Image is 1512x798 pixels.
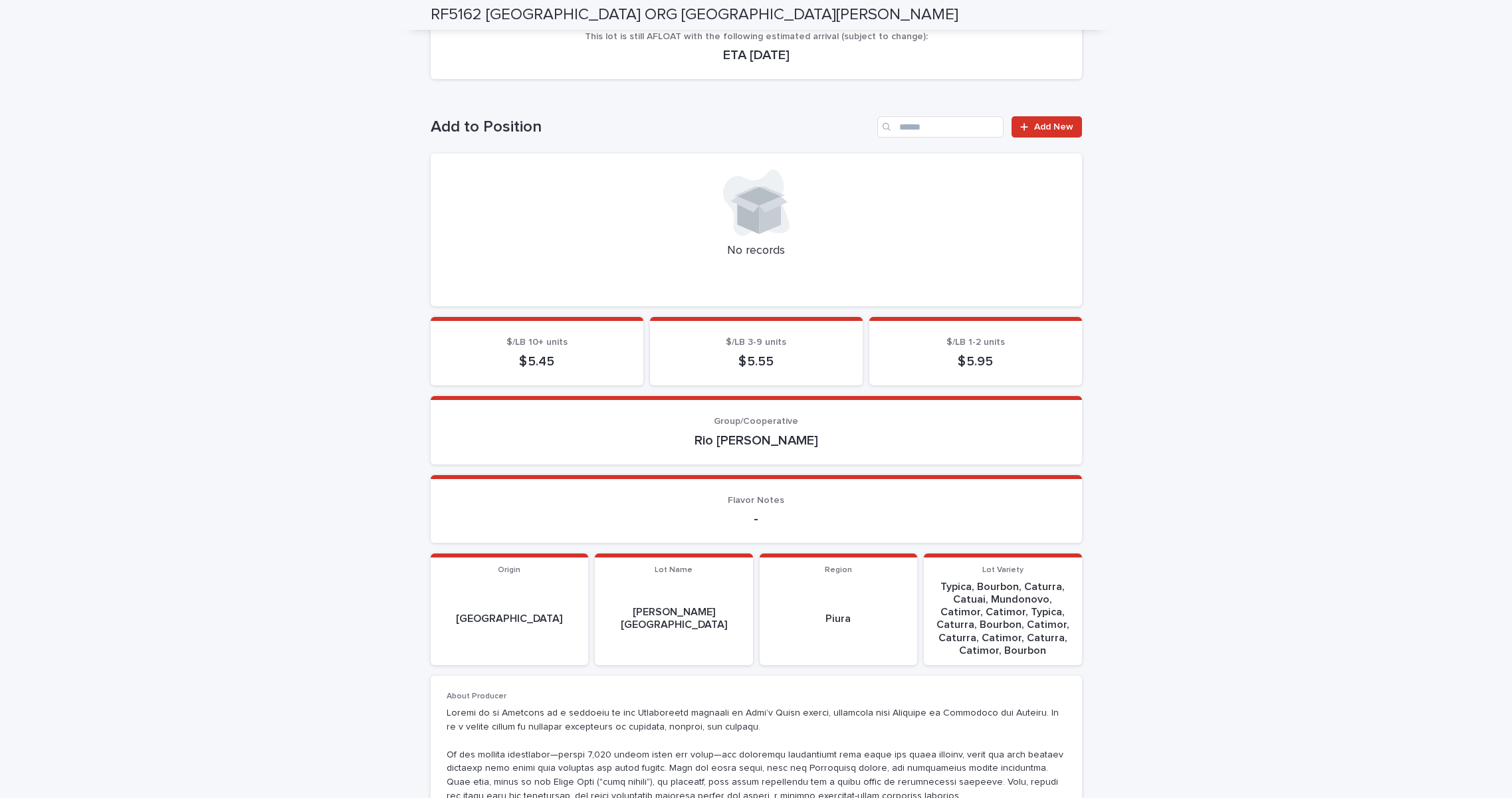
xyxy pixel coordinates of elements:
span: Flavor Notes [728,496,784,505]
span: $/LB 10+ units [506,338,568,347]
a: Add New [1012,116,1081,138]
p: - [447,511,1066,527]
span: This lot is still AFLOAT with the following estimated arrival (subject to change): [585,32,928,41]
span: About Producer [447,692,506,700]
span: Lot Name [655,566,693,574]
h1: Add to Position [431,118,873,137]
p: $ 5.55 [666,353,847,369]
p: $ 5.95 [885,353,1066,369]
p: No records [447,244,1066,258]
p: Rio [PERSON_NAME] [447,433,1066,449]
p: Piura [768,613,910,625]
p: [GEOGRAPHIC_DATA] [439,613,581,625]
input: Search [877,116,1004,138]
p: [PERSON_NAME][GEOGRAPHIC_DATA] [603,606,745,631]
span: $/LB 3-9 units [726,338,786,347]
h2: RF5162 [GEOGRAPHIC_DATA] ORG [GEOGRAPHIC_DATA][PERSON_NAME] [431,5,958,25]
span: Add New [1034,122,1073,132]
span: Lot Variety [982,566,1024,574]
span: Group/Cooperative [714,417,798,426]
p: Typica, Bourbon, Caturra, Catuai, Mundonovo, Catimor, Catimor, Typica, Caturra, Bourbon, Catimor,... [932,581,1074,657]
p: ETA [DATE] [447,47,1066,63]
span: $/LB 1-2 units [946,338,1005,347]
span: Region [825,566,852,574]
p: $ 5.45 [447,353,627,369]
span: Origin [498,566,520,574]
